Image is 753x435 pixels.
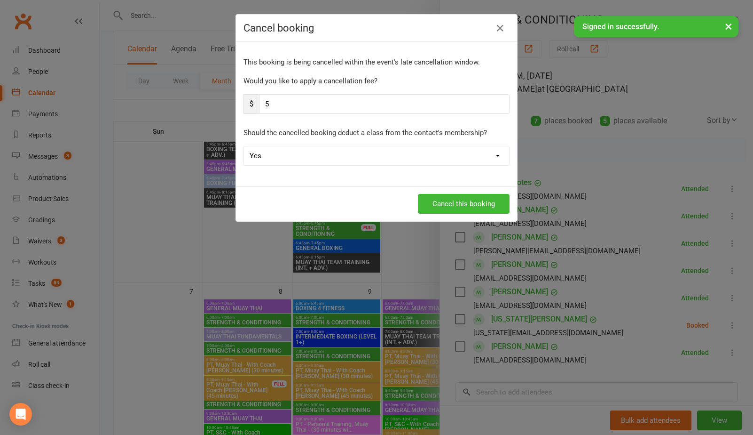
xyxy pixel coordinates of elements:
[418,194,510,214] button: Cancel this booking
[493,21,508,36] button: Close
[243,56,510,68] p: This booking is being cancelled within the event's late cancellation window.
[243,75,510,87] p: Would you like to apply a cancellation fee?
[243,22,510,34] h4: Cancel booking
[243,94,259,114] span: $
[243,127,510,138] p: Should the cancelled booking deduct a class from the contact's membership?
[9,403,32,426] div: Open Intercom Messenger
